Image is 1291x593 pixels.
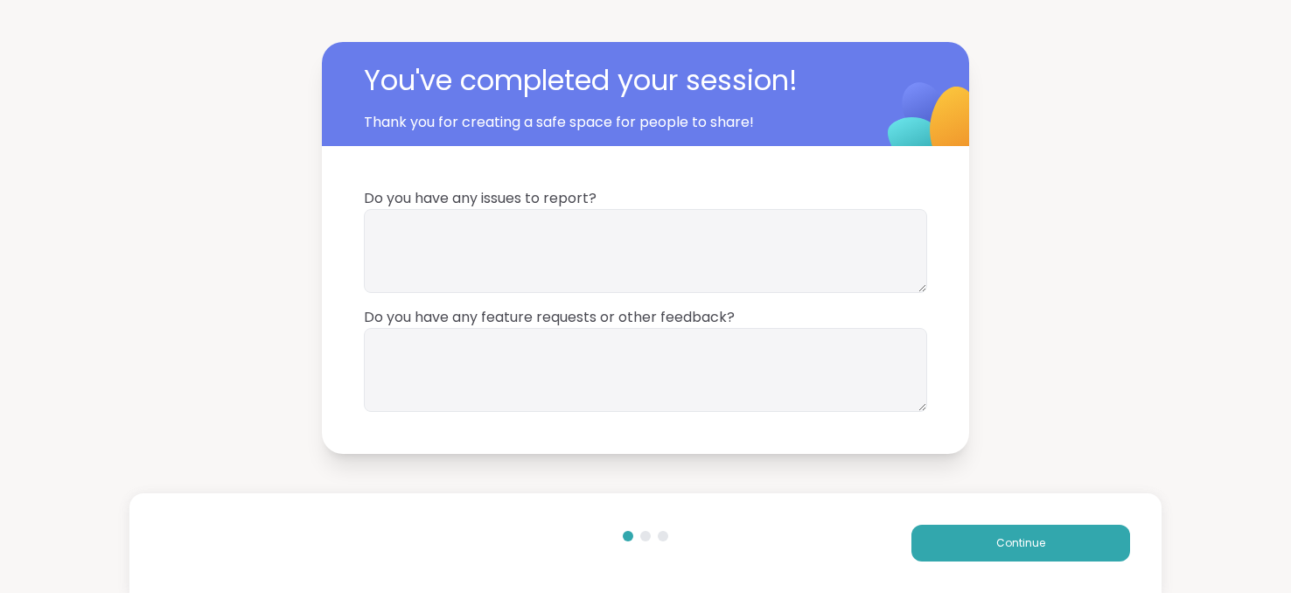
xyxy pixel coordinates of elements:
[364,112,845,133] span: Thank you for creating a safe space for people to share!
[847,37,1021,211] img: ShareWell Logomark
[364,59,871,101] span: You've completed your session!
[911,525,1130,562] button: Continue
[996,535,1045,551] span: Continue
[364,307,927,328] span: Do you have any feature requests or other feedback?
[364,188,927,209] span: Do you have any issues to report?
